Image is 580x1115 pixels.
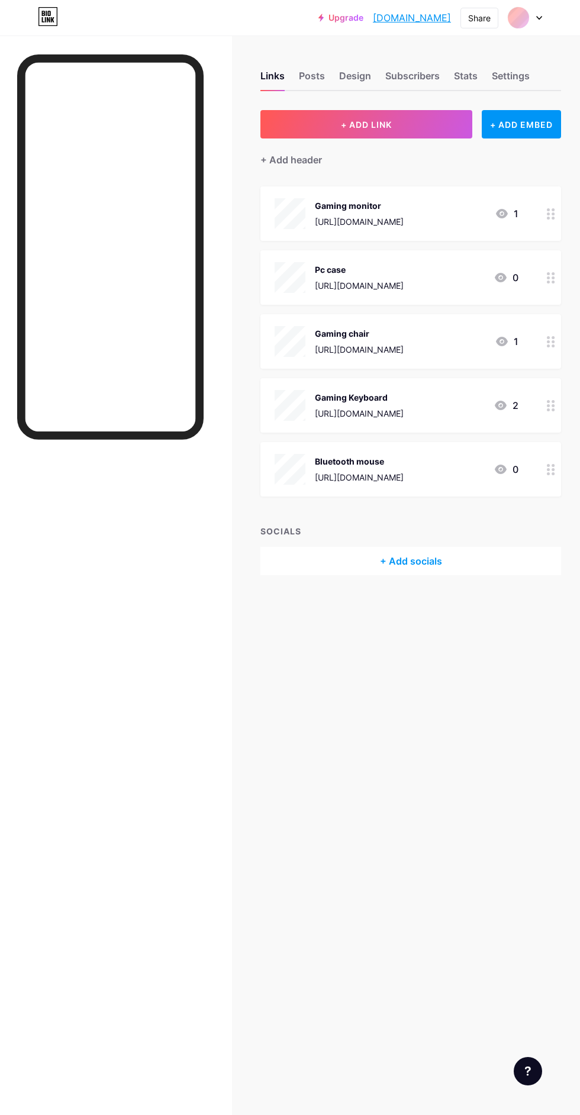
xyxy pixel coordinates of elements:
div: + Add header [260,153,322,167]
div: [URL][DOMAIN_NAME] [315,471,404,484]
div: 1 [495,334,518,349]
div: + ADD EMBED [482,110,561,138]
div: + Add socials [260,547,561,575]
div: Pc case [315,263,404,276]
div: [URL][DOMAIN_NAME] [315,279,404,292]
div: Stats [454,69,478,90]
div: Gaming Keyboard [315,391,404,404]
div: 2 [494,398,518,413]
div: 0 [494,270,518,285]
div: Links [260,69,285,90]
button: + ADD LINK [260,110,472,138]
div: Share [468,12,491,24]
div: SOCIALS [260,525,561,537]
div: 0 [494,462,518,476]
div: [URL][DOMAIN_NAME] [315,343,404,356]
div: [URL][DOMAIN_NAME] [315,215,404,228]
a: Upgrade [318,13,363,22]
div: 1 [495,207,518,221]
div: Settings [492,69,530,90]
div: Subscribers [385,69,440,90]
div: Design [339,69,371,90]
div: Gaming monitor [315,199,404,212]
div: Gaming chair [315,327,404,340]
a: [DOMAIN_NAME] [373,11,451,25]
div: Posts [299,69,325,90]
span: + ADD LINK [341,120,392,130]
div: [URL][DOMAIN_NAME] [315,407,404,420]
div: Bluetooth mouse [315,455,404,468]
